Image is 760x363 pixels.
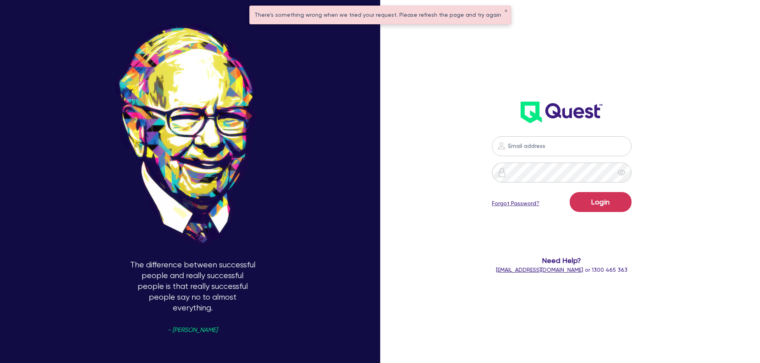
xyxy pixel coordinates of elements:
button: Login [570,192,632,212]
span: eye [618,169,626,177]
span: - [PERSON_NAME] [168,327,217,333]
span: Need Help? [460,255,664,266]
a: Forgot Password? [492,199,539,208]
span: or 1300 465 363 [496,267,628,273]
div: There's something wrong when we tried your request. Please refresh the page and try again [250,6,511,24]
img: icon-password [497,168,507,177]
input: Email address [492,136,632,156]
button: ✕ [504,9,507,13]
a: [EMAIL_ADDRESS][DOMAIN_NAME] [496,267,583,273]
img: icon-password [497,141,506,151]
img: wH2k97JdezQIQAAAABJRU5ErkJggg== [521,102,602,123]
